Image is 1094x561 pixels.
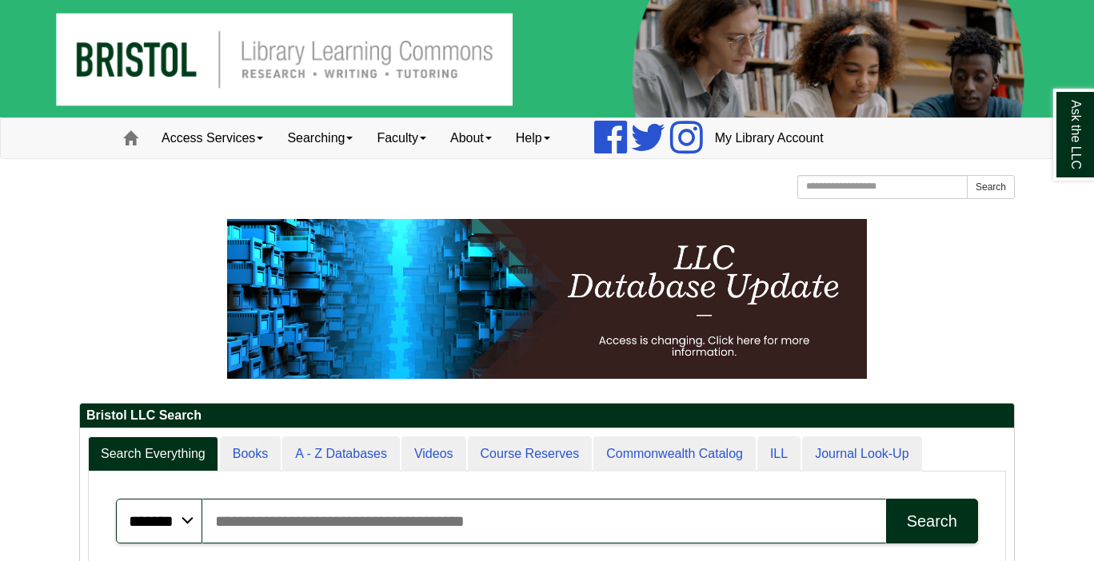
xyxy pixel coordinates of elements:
[504,118,562,158] a: Help
[150,118,275,158] a: Access Services
[88,436,218,472] a: Search Everything
[593,436,756,472] a: Commonwealth Catalog
[907,512,957,531] div: Search
[365,118,438,158] a: Faculty
[282,436,400,472] a: A - Z Databases
[220,436,281,472] a: Books
[227,219,867,379] img: HTML tutorial
[438,118,504,158] a: About
[80,404,1014,428] h2: Bristol LLC Search
[757,436,801,472] a: ILL
[703,118,836,158] a: My Library Account
[802,436,921,472] a: Journal Look-Up
[468,436,593,472] a: Course Reserves
[886,499,978,543] button: Search
[401,436,466,472] a: Videos
[967,175,1015,199] button: Search
[275,118,365,158] a: Searching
